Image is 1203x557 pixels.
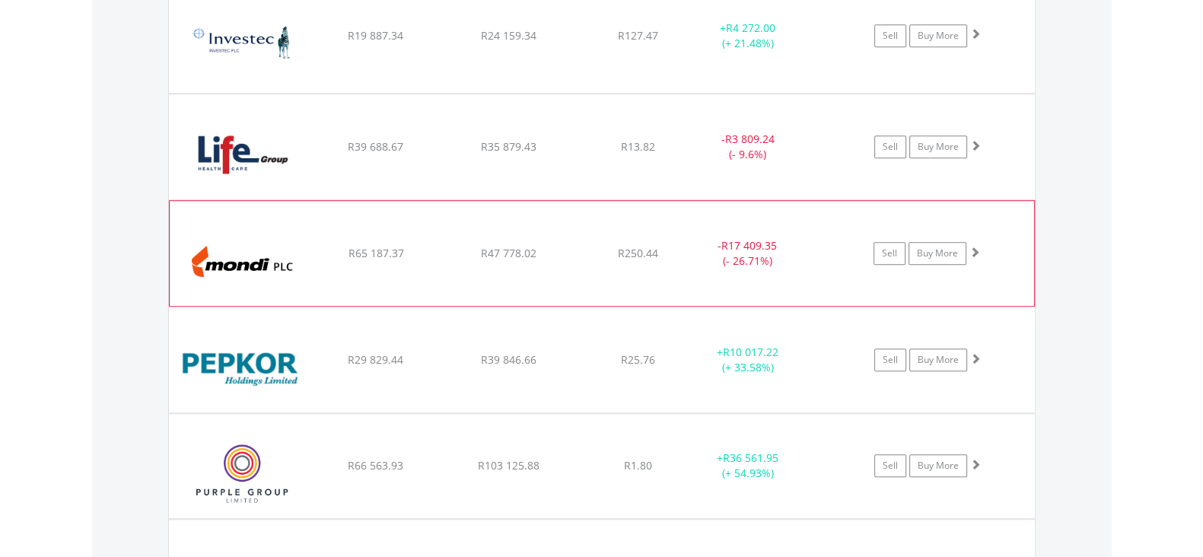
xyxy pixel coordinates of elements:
a: Sell [874,454,906,477]
a: Buy More [909,242,966,265]
span: R24 159.34 [481,28,536,43]
a: Buy More [909,24,967,47]
a: Buy More [909,135,967,158]
div: + (+ 54.93%) [691,450,806,481]
span: R29 829.44 [348,352,403,367]
div: + (+ 21.48%) [691,21,806,51]
a: Buy More [909,454,967,477]
span: R47 778.02 [481,246,536,260]
a: Sell [874,349,906,371]
div: + (+ 33.58%) [691,345,806,375]
span: R19 887.34 [348,28,403,43]
img: EQU.ZA.LHC.png [177,113,307,196]
span: R13.82 [621,139,655,154]
div: - (- 26.71%) [690,238,804,269]
span: R10 017.22 [723,345,778,359]
span: R25.76 [621,352,655,367]
span: R17 409.35 [721,238,777,253]
span: R39 688.67 [348,139,403,154]
span: R250.44 [618,246,658,260]
a: Sell [874,135,906,158]
span: R66 563.93 [348,458,403,473]
span: R4 272.00 [726,21,775,35]
img: EQU.ZA.PPE.png [177,433,307,514]
span: R65 187.37 [348,246,403,260]
span: R127.47 [618,28,658,43]
span: R35 879.43 [481,139,536,154]
a: Sell [874,242,905,265]
a: Buy More [909,349,967,371]
img: EQU.ZA.MNP.png [177,220,308,302]
img: EQU.ZA.PPH.png [177,326,307,409]
span: R103 125.88 [478,458,539,473]
span: R1.80 [624,458,652,473]
a: Sell [874,24,906,47]
span: R39 846.66 [481,352,536,367]
span: R3 809.24 [725,132,775,146]
span: R36 561.95 [723,450,778,465]
div: - (- 9.6%) [691,132,806,162]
